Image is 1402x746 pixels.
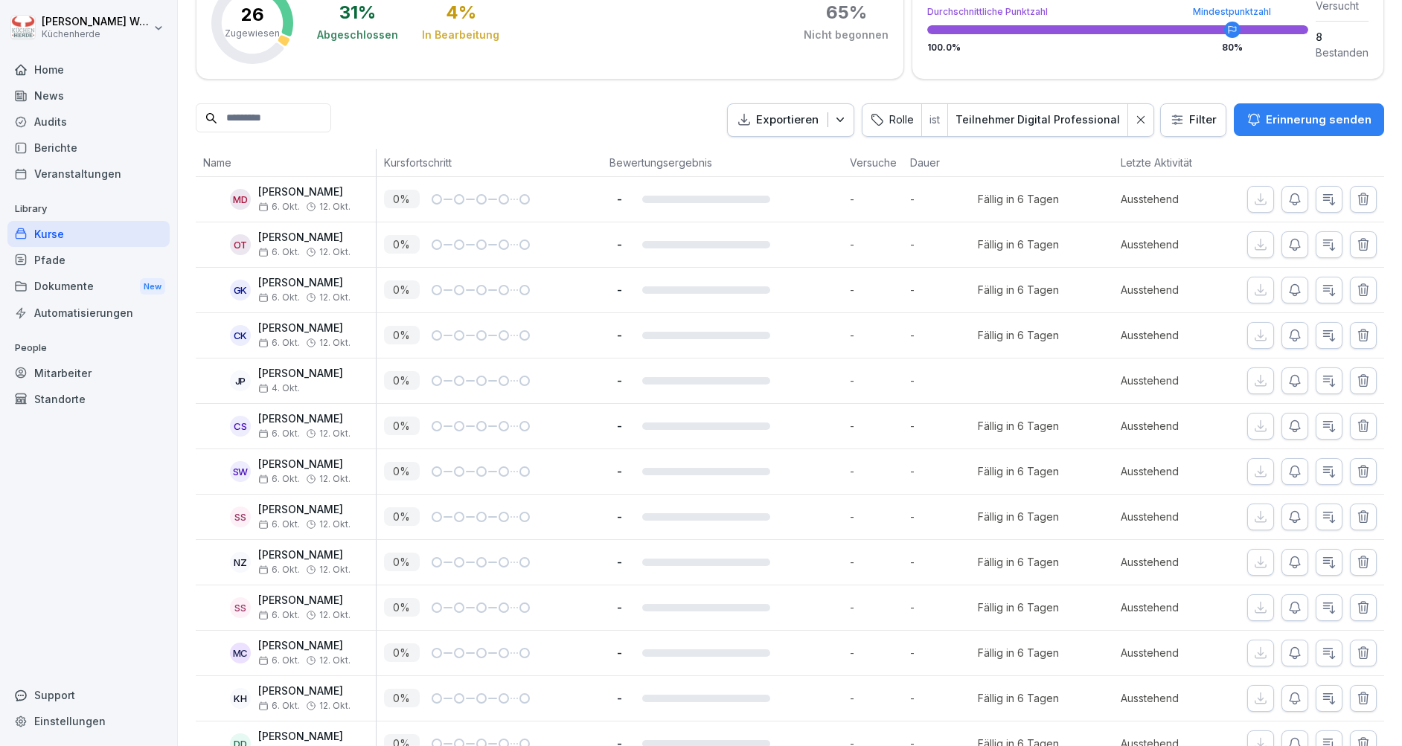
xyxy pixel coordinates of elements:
[203,155,368,170] p: Name
[258,594,350,607] p: [PERSON_NAME]
[7,300,170,326] a: Automatisierungen
[1121,599,1226,615] p: Ausstehend
[384,643,420,662] p: 0 %
[1121,690,1226,706] p: Ausstehend
[140,278,165,295] div: New
[850,155,895,170] p: Versuche
[319,292,350,303] span: 12. Okt.
[258,504,350,516] p: [PERSON_NAME]
[850,373,903,388] p: -
[258,685,350,698] p: [PERSON_NAME]
[7,247,170,273] a: Pfade
[7,57,170,83] div: Home
[910,237,978,252] p: -
[826,4,867,22] div: 65 %
[258,413,350,425] p: [PERSON_NAME]
[1121,237,1226,252] p: Ausstehend
[317,28,398,42] div: Abgeschlossen
[609,555,630,569] p: -
[910,509,978,524] p: -
[7,360,170,386] a: Mitarbeiter
[258,186,350,199] p: [PERSON_NAME]
[804,28,889,42] div: Nicht begonnen
[319,655,350,666] span: 12. Okt.
[850,509,903,524] p: -
[319,519,350,530] span: 12. Okt.
[225,27,280,40] p: Zugewiesen
[258,202,300,212] span: 6. Okt.
[910,155,970,170] p: Dauer
[384,326,420,344] p: 0 %
[609,192,630,206] p: -
[258,277,350,289] p: [PERSON_NAME]
[609,646,630,660] p: -
[7,221,170,247] div: Kurse
[756,112,819,129] p: Exportieren
[384,235,420,254] p: 0 %
[1161,104,1226,136] button: Filter
[7,273,170,300] div: Dokumente
[1121,463,1226,479] p: Ausstehend
[850,645,903,660] p: -
[241,6,264,24] p: 26
[7,336,170,360] p: People
[258,655,300,666] span: 6. Okt.
[7,109,170,135] div: Audits
[230,552,251,573] div: NZ
[230,461,251,482] div: SW
[978,690,1059,706] div: Fällig in 6 Tagen
[910,554,978,570] p: -
[384,190,420,208] p: 0 %
[1170,112,1217,127] div: Filter
[910,373,978,388] p: -
[384,371,420,390] p: 0 %
[850,191,903,207] p: -
[978,645,1059,660] div: Fällig in 6 Tagen
[1121,282,1226,298] p: Ausstehend
[7,197,170,221] p: Library
[910,463,978,479] p: -
[850,282,903,298] p: -
[258,701,300,711] span: 6. Okt.
[384,553,420,571] p: 0 %
[727,103,854,137] button: Exportieren
[7,708,170,734] a: Einstellungen
[910,327,978,343] p: -
[7,83,170,109] a: News
[1121,155,1219,170] p: Letzte Aktivität
[978,554,1059,570] div: Fällig in 6 Tagen
[7,161,170,187] a: Veranstaltungen
[446,4,476,22] div: 4 %
[258,519,300,530] span: 6. Okt.
[384,155,595,170] p: Kursfortschritt
[384,280,420,299] p: 0 %
[7,135,170,161] a: Berichte
[384,417,420,435] p: 0 %
[609,509,630,524] p: -
[384,598,420,617] p: 0 %
[258,247,300,257] span: 6. Okt.
[978,509,1059,524] div: Fällig in 6 Tagen
[910,418,978,434] p: -
[956,112,1120,127] div: Teilnehmer Digital Professional
[319,701,350,711] span: 12. Okt.
[258,338,300,348] span: 6. Okt.
[258,730,350,743] p: [PERSON_NAME]
[978,191,1059,207] div: Fällig in 6 Tagen
[422,28,499,42] div: In Bearbeitung
[258,549,350,562] p: [PERSON_NAME]
[850,463,903,479] p: -
[1121,509,1226,524] p: Ausstehend
[978,418,1059,434] div: Fällig in 6 Tagen
[339,4,376,22] div: 31 %
[258,640,350,652] p: [PERSON_NAME]
[7,682,170,708] div: Support
[319,474,350,484] span: 12. Okt.
[258,610,300,620] span: 6. Okt.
